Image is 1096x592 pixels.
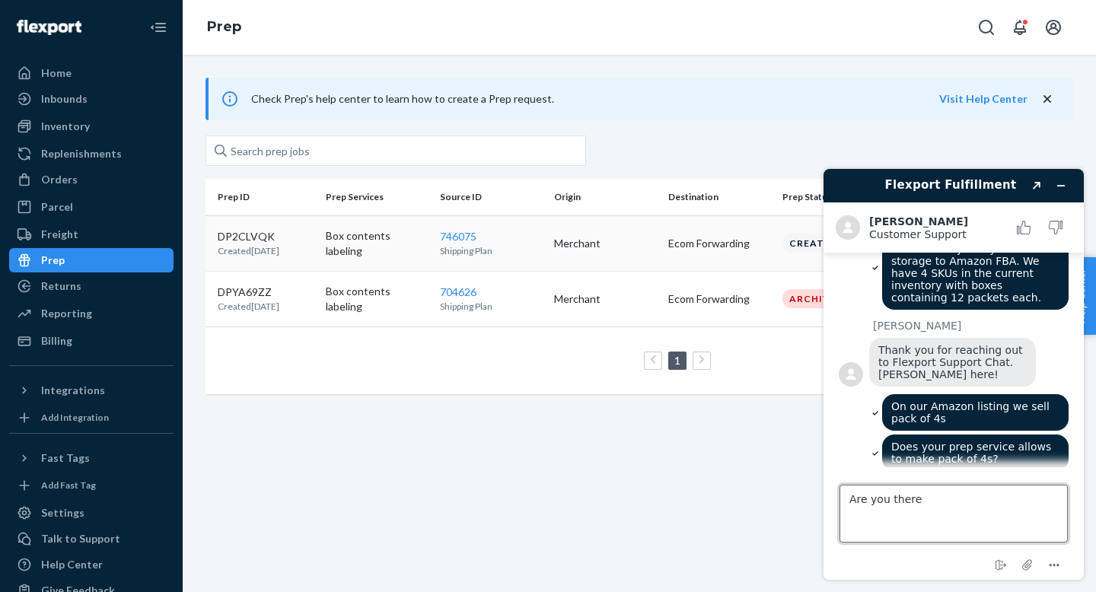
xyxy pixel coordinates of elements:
p: Box contents labeling [326,228,428,259]
div: Home [41,65,72,81]
p: Ecom Forwarding [668,291,770,307]
div: Inbounds [41,91,88,107]
p: Ecom Forwarding [668,236,770,251]
input: Search prep jobs [205,135,586,166]
div: Add Fast Tag [41,479,96,492]
a: Home [9,61,174,85]
div: Add Integration [41,411,109,424]
ol: breadcrumbs [195,5,253,49]
img: Flexport logo [17,20,81,35]
a: Page 1 is your current page [671,354,683,367]
th: Prep Services [320,179,434,215]
a: 746075 [440,230,476,243]
a: Prep [207,18,241,35]
button: Integrations [9,378,174,403]
div: Orders [41,172,78,187]
a: Prep [9,248,174,272]
div: Created [782,234,845,253]
a: Replenishments [9,142,174,166]
p: Merchant [554,236,656,251]
div: Inventory [41,119,90,134]
p: Created [DATE] [218,300,279,313]
th: Origin [548,179,662,215]
a: Reporting [9,301,174,326]
a: Settings [9,501,174,525]
a: Help Center [9,552,174,577]
p: Shipping Plan [440,300,542,313]
span: Chat [36,11,67,24]
p: Box contents labeling [326,284,428,314]
div: Parcel [41,199,73,215]
div: Reporting [41,306,92,321]
button: Close Navigation [143,12,174,43]
a: Inbounds [9,87,174,111]
button: Open account menu [1038,12,1069,43]
a: Add Fast Tag [9,476,174,495]
div: Archived [782,289,851,308]
a: 704626 [440,285,476,298]
p: Created [DATE] [218,244,279,257]
a: Inventory [9,114,174,138]
button: Fast Tags [9,446,174,470]
div: Billing [41,333,72,349]
a: Billing [9,329,174,353]
a: Parcel [9,195,174,219]
p: Merchant [554,291,656,307]
button: Talk to Support [9,527,174,551]
div: Help Center [41,557,103,572]
a: Freight [9,222,174,247]
div: Prep [41,253,65,268]
button: Open Search Box [971,12,1002,43]
button: Open notifications [1005,12,1035,43]
th: Prep ID [205,179,320,215]
a: Returns [9,274,174,298]
div: Talk to Support [41,531,120,546]
th: Destination [662,179,776,215]
p: DPYA69ZZ [218,285,279,300]
button: close [1040,91,1055,107]
a: Orders [9,167,174,192]
th: Source ID [434,179,548,215]
button: Visit Help Center [939,91,1027,107]
p: Shipping Plan [440,244,542,257]
div: Freight [41,227,78,242]
th: Prep Status [776,179,890,215]
iframe: Find more information here [811,157,1096,592]
p: DP2CLVQK [218,229,279,244]
a: Add Integration [9,409,174,427]
span: Check Prep's help center to learn how to create a Prep request. [251,92,554,105]
div: Returns [41,278,81,294]
div: Integrations [41,383,105,398]
div: Settings [41,505,84,520]
div: Fast Tags [41,450,90,466]
div: Replenishments [41,146,122,161]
